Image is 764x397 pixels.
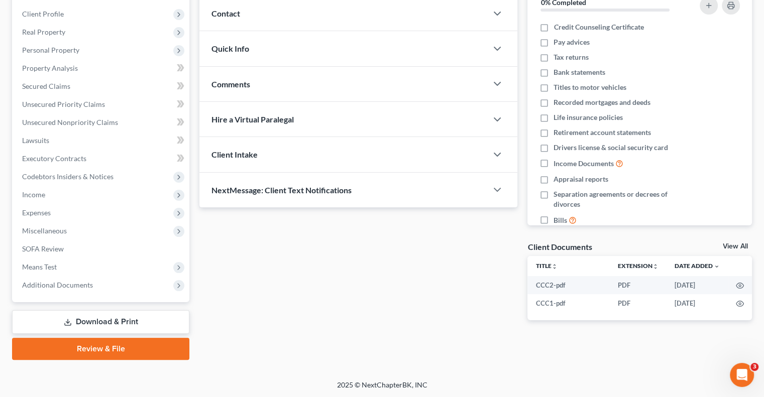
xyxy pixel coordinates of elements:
[527,276,610,294] td: CCC2-pdf
[22,172,114,181] span: Codebtors Insiders & Notices
[12,310,189,334] a: Download & Print
[211,9,240,18] span: Contact
[554,97,650,107] span: Recorded mortgages and deeds
[554,22,643,32] span: Credit Counseling Certificate
[554,189,687,209] span: Separation agreements or decrees of divorces
[22,262,57,271] span: Means Test
[610,294,667,312] td: PDF
[551,263,557,270] i: unfold_more
[527,241,592,252] div: Client Documents
[652,263,659,270] i: unfold_more
[14,113,189,131] a: Unsecured Nonpriority Claims
[675,262,720,270] a: Date Added expand_more
[554,159,614,169] span: Income Documents
[723,243,748,250] a: View All
[211,150,258,159] span: Client Intake
[22,208,51,217] span: Expenses
[211,185,352,195] span: NextMessage: Client Text Notifications
[14,95,189,113] a: Unsecured Priority Claims
[211,44,249,53] span: Quick Info
[554,215,567,225] span: Bills
[22,190,45,199] span: Income
[22,281,93,289] span: Additional Documents
[22,154,86,163] span: Executory Contracts
[14,131,189,150] a: Lawsuits
[610,276,667,294] td: PDF
[211,79,250,89] span: Comments
[22,28,65,36] span: Real Property
[554,37,590,47] span: Pay advices
[554,143,668,153] span: Drivers license & social security card
[14,59,189,77] a: Property Analysis
[22,136,49,145] span: Lawsuits
[554,82,626,92] span: Titles to motor vehicles
[14,77,189,95] a: Secured Claims
[730,363,754,387] iframe: Intercom live chat
[554,52,589,62] span: Tax returns
[14,150,189,168] a: Executory Contracts
[714,263,720,270] i: expand_more
[535,262,557,270] a: Titleunfold_more
[667,276,728,294] td: [DATE]
[554,174,608,184] span: Appraisal reports
[554,112,623,122] span: Life insurance policies
[12,338,189,360] a: Review & File
[22,46,79,54] span: Personal Property
[211,114,294,124] span: Hire a Virtual Paralegal
[22,244,64,253] span: SOFA Review
[22,64,78,72] span: Property Analysis
[554,127,651,138] span: Retirement account statements
[22,82,70,90] span: Secured Claims
[618,262,659,270] a: Extensionunfold_more
[527,294,610,312] td: CCC1-pdf
[22,118,118,126] span: Unsecured Nonpriority Claims
[22,226,67,235] span: Miscellaneous
[667,294,728,312] td: [DATE]
[554,67,605,77] span: Bank statements
[22,10,64,18] span: Client Profile
[14,240,189,258] a: SOFA Review
[750,363,758,371] span: 3
[22,100,105,108] span: Unsecured Priority Claims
